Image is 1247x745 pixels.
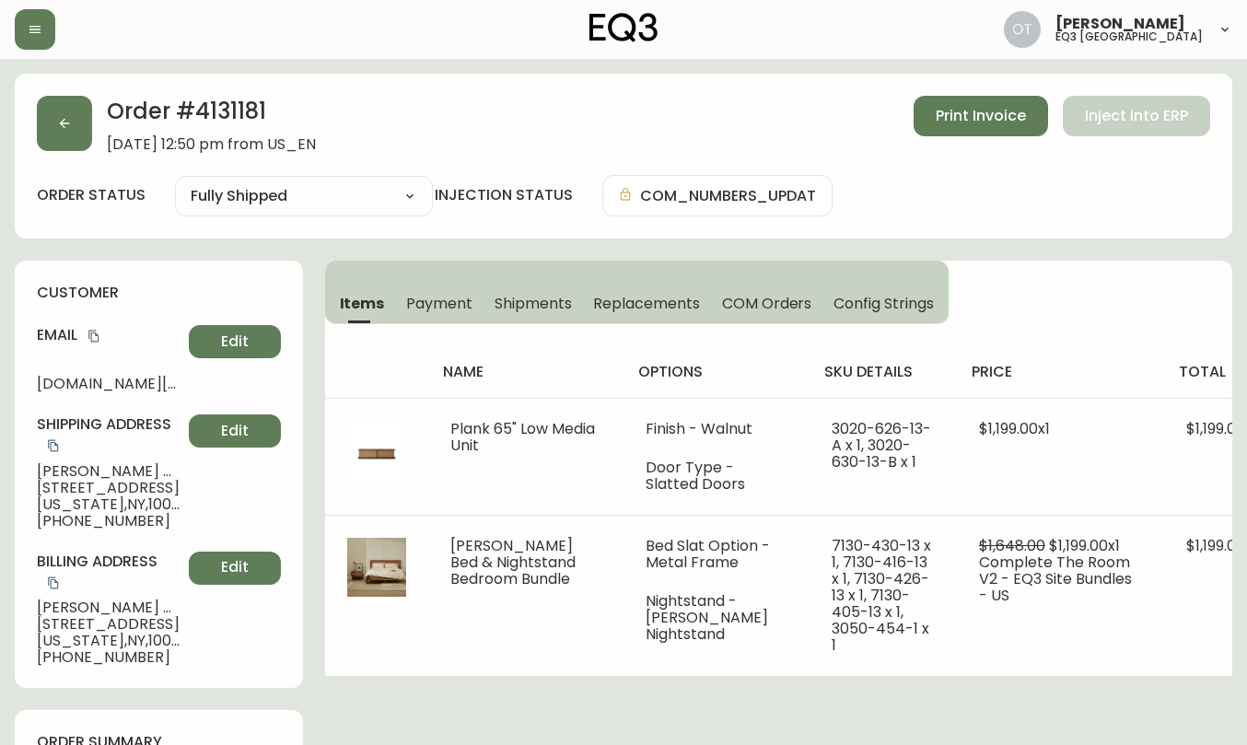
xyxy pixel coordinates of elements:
span: Config Strings [833,294,933,313]
h2: Order # 4131181 [107,96,316,136]
span: Replacements [593,294,699,313]
h4: Email [37,325,181,345]
h4: customer [37,283,281,303]
span: $1,199.00 [1186,418,1245,439]
span: Plank 65" Low Media Unit [450,418,595,456]
img: 5d4d18d254ded55077432b49c4cb2919 [1004,11,1041,48]
button: Edit [189,325,281,358]
h5: eq3 [GEOGRAPHIC_DATA] [1055,31,1203,42]
span: [PHONE_NUMBER] [37,649,181,666]
h4: Shipping Address [37,414,181,456]
img: logo [589,13,658,42]
span: [DOMAIN_NAME][EMAIL_ADDRESS][DOMAIN_NAME] [37,376,181,392]
label: order status [37,185,146,205]
h4: injection status [435,185,573,205]
h4: Billing Address [37,552,181,593]
span: [STREET_ADDRESS] [37,616,181,633]
h4: options [638,362,796,382]
span: [US_STATE] , NY , 10012 , US [37,633,181,649]
span: [PERSON_NAME] [1055,17,1185,31]
li: Bed Slat Option - Metal Frame [646,538,788,571]
span: [STREET_ADDRESS] [37,480,181,496]
span: [PHONE_NUMBER] [37,513,181,530]
span: $1,199.00 x 1 [1049,535,1120,556]
li: Nightstand - [PERSON_NAME] Nightstand [646,593,788,643]
h4: price [972,362,1150,382]
span: [DATE] 12:50 pm from US_EN [107,136,316,153]
span: Items [340,294,385,313]
img: d7f1581a-7d28-4574-82f5-ecf03e4cff75Optional[plank-cane-low-walnut-media-unit].jpg [347,421,406,480]
span: Payment [406,294,472,313]
span: [PERSON_NAME] Hu [37,599,181,616]
button: Edit [189,552,281,585]
span: [PERSON_NAME] Hu [37,463,181,480]
span: [US_STATE] , NY , 10012 , US [37,496,181,513]
li: Finish - Walnut [646,421,788,437]
span: 3020-626-13-A x 1, 3020-630-13-B x 1 [832,418,931,472]
span: $1,199.00 [1186,535,1245,556]
span: $1,648.00 [979,535,1045,556]
h4: sku details [824,362,941,382]
button: Print Invoice [914,96,1048,136]
span: 7130-430-13 x 1, 7130-416-13 x 1, 7130-426-13 x 1, 7130-405-13 x 1, 3050-454-1 x 1 [832,535,931,656]
button: Edit [189,414,281,448]
button: copy [44,437,63,455]
span: Edit [221,421,249,441]
span: Edit [221,332,249,352]
span: [PERSON_NAME] Bed & Nightstand Bedroom Bundle [450,535,576,589]
li: Door Type - Slatted Doors [646,460,788,493]
button: copy [85,327,103,345]
button: copy [44,574,63,592]
h4: name [443,362,609,382]
span: $1,199.00 x 1 [979,418,1050,439]
img: ad96f5c6-ba82-4b14-b176-333d85aa8c34Optional[marcel-king-bedroom-bundle].jpg [347,538,406,597]
span: Shipments [495,294,572,313]
span: Edit [221,557,249,577]
span: Complete The Room V2 - EQ3 Site Bundles - US [979,552,1132,606]
span: COM Orders [722,294,812,313]
span: Print Invoice [936,106,1026,126]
